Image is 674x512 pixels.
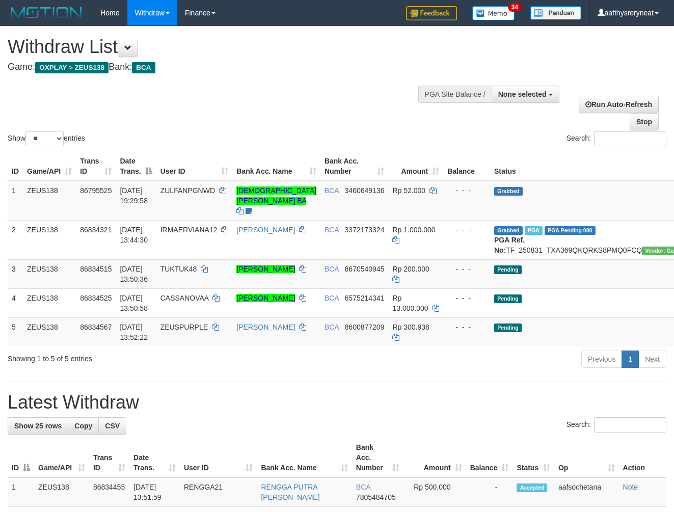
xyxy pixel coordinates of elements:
[325,323,339,331] span: BCA
[579,96,659,113] a: Run Auto-Refresh
[567,417,666,433] label: Search:
[517,483,547,492] span: Accepted
[74,422,92,430] span: Copy
[447,185,486,196] div: - - -
[554,477,619,507] td: aafsochetana
[392,265,429,273] span: Rp 200.000
[494,265,522,274] span: Pending
[8,152,23,181] th: ID
[472,6,515,20] img: Button%20Memo.svg
[447,264,486,274] div: - - -
[494,236,525,254] b: PGA Ref. No:
[638,351,666,368] a: Next
[8,181,23,221] td: 1
[345,186,385,195] span: Copy 3460649136 to clipboard
[403,477,466,507] td: Rp 500,000
[261,483,319,501] a: RENGGA PUTRA [PERSON_NAME]
[23,181,76,221] td: ZEUS138
[325,265,339,273] span: BCA
[160,323,208,331] span: ZEUSPURPLE
[8,392,666,413] h1: Latest Withdraw
[120,186,148,205] span: [DATE] 19:29:58
[180,438,257,477] th: User ID: activate to sort column ascending
[418,86,492,103] div: PGA Site Balance /
[356,493,396,501] span: Copy 7805484705 to clipboard
[508,3,522,12] span: 34
[325,186,339,195] span: BCA
[345,323,385,331] span: Copy 8600877209 to clipboard
[156,152,233,181] th: User ID: activate to sort column ascending
[8,438,34,477] th: ID: activate to sort column descending
[406,6,457,20] img: Feedback.jpg
[34,438,89,477] th: Game/API: activate to sort column ascending
[8,37,439,57] h1: Withdraw List
[23,317,76,346] td: ZEUS138
[80,226,112,234] span: 86834321
[443,152,490,181] th: Balance
[14,422,62,430] span: Show 25 rows
[352,438,403,477] th: Bank Acc. Number: activate to sort column ascending
[120,323,148,341] span: [DATE] 13:52:22
[160,186,215,195] span: ZULFANPGNWD
[392,294,428,312] span: Rp 13.000.000
[236,323,295,331] a: [PERSON_NAME]
[325,226,339,234] span: BCA
[594,417,666,433] input: Search:
[129,477,180,507] td: [DATE] 13:51:59
[388,152,443,181] th: Amount: activate to sort column ascending
[392,186,425,195] span: Rp 52.000
[447,322,486,332] div: - - -
[494,324,522,332] span: Pending
[525,226,543,235] span: Marked by aafsreyleap
[622,351,639,368] a: 1
[236,186,316,205] a: [DEMOGRAPHIC_DATA][PERSON_NAME] BA
[466,477,513,507] td: -
[403,438,466,477] th: Amount: activate to sort column ascending
[120,226,148,244] span: [DATE] 13:44:30
[160,226,218,234] span: IRMAERVIANA12
[34,477,89,507] td: ZEUS138
[325,294,339,302] span: BCA
[23,152,76,181] th: Game/API: activate to sort column ascending
[345,226,385,234] span: Copy 3372173324 to clipboard
[105,422,120,430] span: CSV
[160,294,209,302] span: CASSANOVAA
[494,294,522,303] span: Pending
[345,265,385,273] span: Copy 8670540945 to clipboard
[76,152,116,181] th: Trans ID: activate to sort column ascending
[68,417,99,435] a: Copy
[98,417,126,435] a: CSV
[80,265,112,273] span: 86834515
[25,131,64,146] select: Showentries
[466,438,513,477] th: Balance: activate to sort column ascending
[630,113,659,130] a: Stop
[392,323,429,331] span: Rp 300.938
[498,90,547,98] span: None selected
[8,349,273,364] div: Showing 1 to 5 of 5 entries
[8,477,34,507] td: 1
[236,294,295,302] a: [PERSON_NAME]
[8,220,23,259] td: 2
[619,438,666,477] th: Action
[530,6,581,20] img: panduan.png
[567,131,666,146] label: Search:
[120,294,148,312] span: [DATE] 13:50:58
[494,187,523,196] span: Grabbed
[356,483,370,491] span: BCA
[35,62,109,73] span: OXPLAY > ZEUS138
[8,62,439,72] h4: Game: Bank:
[89,477,129,507] td: 86834455
[132,62,155,73] span: BCA
[8,131,85,146] label: Show entries
[581,351,622,368] a: Previous
[160,265,197,273] span: TUKTUK48
[594,131,666,146] input: Search:
[232,152,320,181] th: Bank Acc. Name: activate to sort column ascending
[236,265,295,273] a: [PERSON_NAME]
[494,226,523,235] span: Grabbed
[8,259,23,288] td: 3
[320,152,389,181] th: Bank Acc. Number: activate to sort column ascending
[8,317,23,346] td: 5
[492,86,559,103] button: None selected
[80,186,112,195] span: 86795525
